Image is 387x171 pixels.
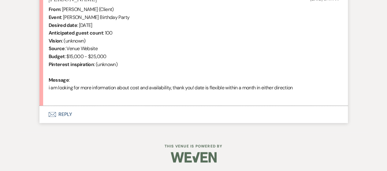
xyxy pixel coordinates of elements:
[49,22,77,28] b: Desired date
[49,6,60,13] b: From
[49,6,339,99] div: : [PERSON_NAME] (Client) : [PERSON_NAME] Birthday Party : [DATE] : 100 : (unknown) : Venue Websit...
[49,38,62,44] b: Vision
[49,53,65,60] b: Budget
[49,30,103,36] b: Anticipated guest count
[39,106,348,123] button: Reply
[49,77,69,83] b: Message
[49,61,94,68] b: Pinterest inspiration
[49,14,61,20] b: Event
[49,45,65,52] b: Source
[171,147,217,168] img: Weven Logo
